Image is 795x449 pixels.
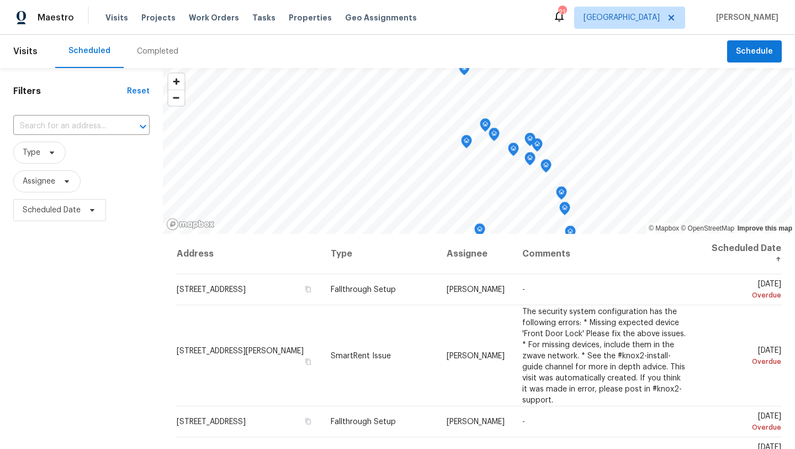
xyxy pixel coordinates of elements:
[322,234,438,274] th: Type
[649,224,679,232] a: Mapbox
[524,133,536,150] div: Map marker
[303,284,313,294] button: Copy Address
[736,45,773,59] span: Schedule
[331,286,396,294] span: Fallthrough Setup
[727,40,782,63] button: Schedule
[556,186,567,203] div: Map marker
[447,286,505,294] span: [PERSON_NAME]
[168,90,184,106] span: Zoom out
[513,234,695,274] th: Comments
[681,224,734,232] a: OpenStreetMap
[474,223,485,241] div: Map marker
[23,205,81,216] span: Scheduled Date
[141,12,176,23] span: Projects
[540,159,552,176] div: Map marker
[68,45,110,56] div: Scheduled
[176,234,322,274] th: Address
[331,418,396,426] span: Fallthrough Setup
[303,356,313,366] button: Copy Address
[704,290,781,301] div: Overdue
[524,152,536,169] div: Map marker
[177,418,246,426] span: [STREET_ADDRESS]
[166,218,215,231] a: Mapbox homepage
[532,138,543,155] div: Map marker
[331,352,391,359] span: SmartRent Issue
[13,39,38,64] span: Visits
[438,234,513,274] th: Assignee
[704,280,781,301] span: [DATE]
[13,118,119,135] input: Search for an address...
[177,286,246,294] span: [STREET_ADDRESS]
[127,86,150,97] div: Reset
[712,12,778,23] span: [PERSON_NAME]
[459,62,470,79] div: Map marker
[13,86,127,97] h1: Filters
[559,202,570,219] div: Map marker
[168,74,184,90] button: Zoom in
[704,356,781,367] div: Overdue
[163,68,792,234] canvas: Map
[489,128,500,145] div: Map marker
[252,14,275,22] span: Tasks
[522,307,686,404] span: The security system configuration has the following errors: * Missing expected device 'Front Door...
[177,347,304,354] span: [STREET_ADDRESS][PERSON_NAME]
[584,12,660,23] span: [GEOGRAPHIC_DATA]
[704,413,781,433] span: [DATE]
[480,118,491,135] div: Map marker
[508,143,519,160] div: Map marker
[137,46,178,57] div: Completed
[522,286,525,294] span: -
[303,416,313,426] button: Copy Address
[447,352,505,359] span: [PERSON_NAME]
[23,176,55,187] span: Assignee
[168,90,184,106] button: Zoom out
[461,135,472,152] div: Map marker
[23,147,40,158] span: Type
[565,226,576,243] div: Map marker
[558,7,566,18] div: 21
[696,234,782,274] th: Scheduled Date ↑
[289,12,332,23] span: Properties
[105,12,128,23] span: Visits
[345,12,417,23] span: Geo Assignments
[135,119,151,134] button: Open
[704,346,781,367] span: [DATE]
[38,12,74,23] span: Maestro
[704,422,781,433] div: Overdue
[738,224,792,232] a: Improve this map
[189,12,239,23] span: Work Orders
[447,418,505,426] span: [PERSON_NAME]
[522,418,525,426] span: -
